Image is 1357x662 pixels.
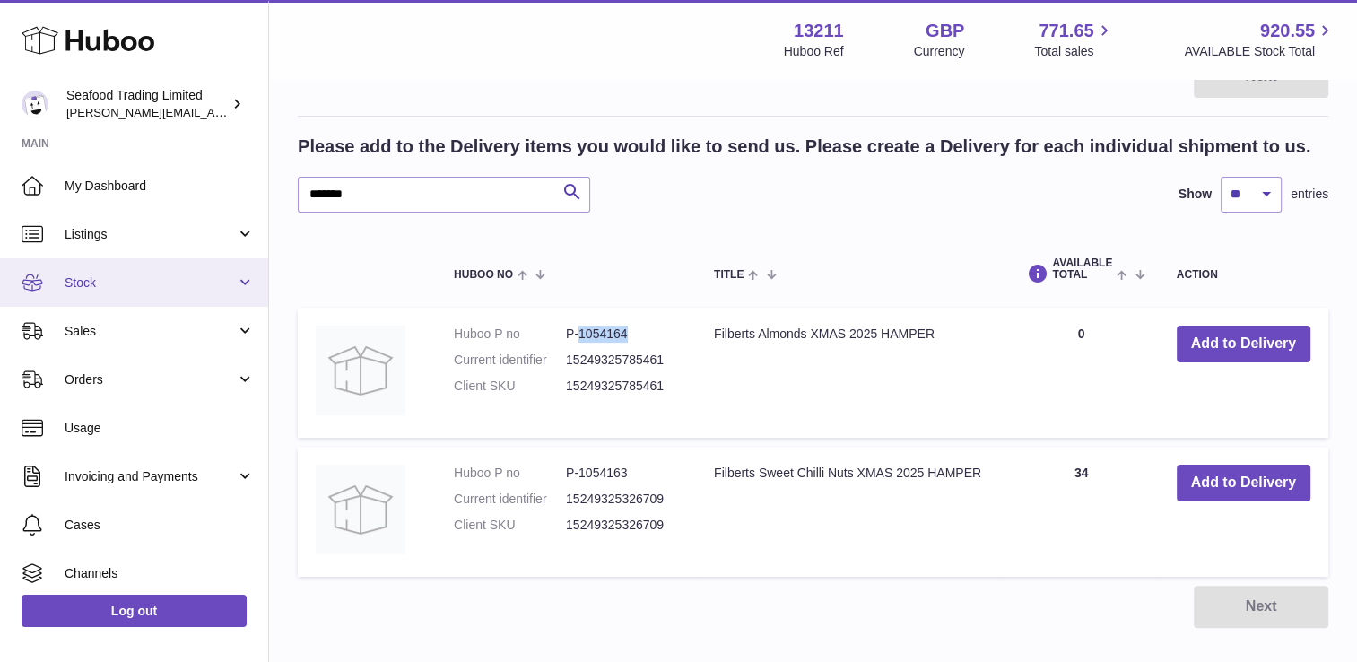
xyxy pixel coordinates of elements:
span: Channels [65,565,255,582]
strong: 13211 [794,19,844,43]
span: Cases [65,517,255,534]
span: Listings [65,226,236,243]
a: Log out [22,595,247,627]
span: Total sales [1034,43,1114,60]
dt: Huboo P no [454,465,566,482]
dd: 15249325326709 [566,517,678,534]
span: 771.65 [1039,19,1093,43]
dd: P-1054164 [566,326,678,343]
div: Currency [914,43,965,60]
dt: Current identifier [454,491,566,508]
span: AVAILABLE Total [1052,257,1112,281]
span: 920.55 [1260,19,1315,43]
button: Add to Delivery [1177,465,1310,501]
span: Usage [65,420,255,437]
td: Filberts Sweet Chilli Nuts XMAS 2025 HAMPER [696,447,1004,577]
span: [PERSON_NAME][EMAIL_ADDRESS][DOMAIN_NAME] [66,105,360,119]
td: Filberts Almonds XMAS 2025 HAMPER [696,308,1004,438]
div: Action [1177,269,1310,281]
span: Huboo no [454,269,513,281]
a: 920.55 AVAILABLE Stock Total [1184,19,1335,60]
span: My Dashboard [65,178,255,195]
dt: Current identifier [454,352,566,369]
strong: GBP [926,19,964,43]
td: 34 [1004,447,1158,577]
dd: 15249325785461 [566,378,678,395]
span: Sales [65,323,236,340]
dd: P-1054163 [566,465,678,482]
button: Add to Delivery [1177,326,1310,362]
span: AVAILABLE Stock Total [1184,43,1335,60]
span: Stock [65,274,236,292]
span: entries [1291,186,1328,203]
dt: Client SKU [454,517,566,534]
img: Filberts Almonds XMAS 2025 HAMPER [316,326,405,415]
dt: Client SKU [454,378,566,395]
img: nathaniellynch@rickstein.com [22,91,48,118]
h2: Please add to the Delivery items you would like to send us. Please create a Delivery for each ind... [298,135,1310,159]
dd: 15249325326709 [566,491,678,508]
span: Orders [65,371,236,388]
dt: Huboo P no [454,326,566,343]
img: Filberts Sweet Chilli Nuts XMAS 2025 HAMPER [316,465,405,554]
td: 0 [1004,308,1158,438]
span: Title [714,269,744,281]
span: Invoicing and Payments [65,468,236,485]
a: 771.65 Total sales [1034,19,1114,60]
dd: 15249325785461 [566,352,678,369]
div: Seafood Trading Limited [66,87,228,121]
label: Show [1179,186,1212,203]
div: Huboo Ref [784,43,844,60]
